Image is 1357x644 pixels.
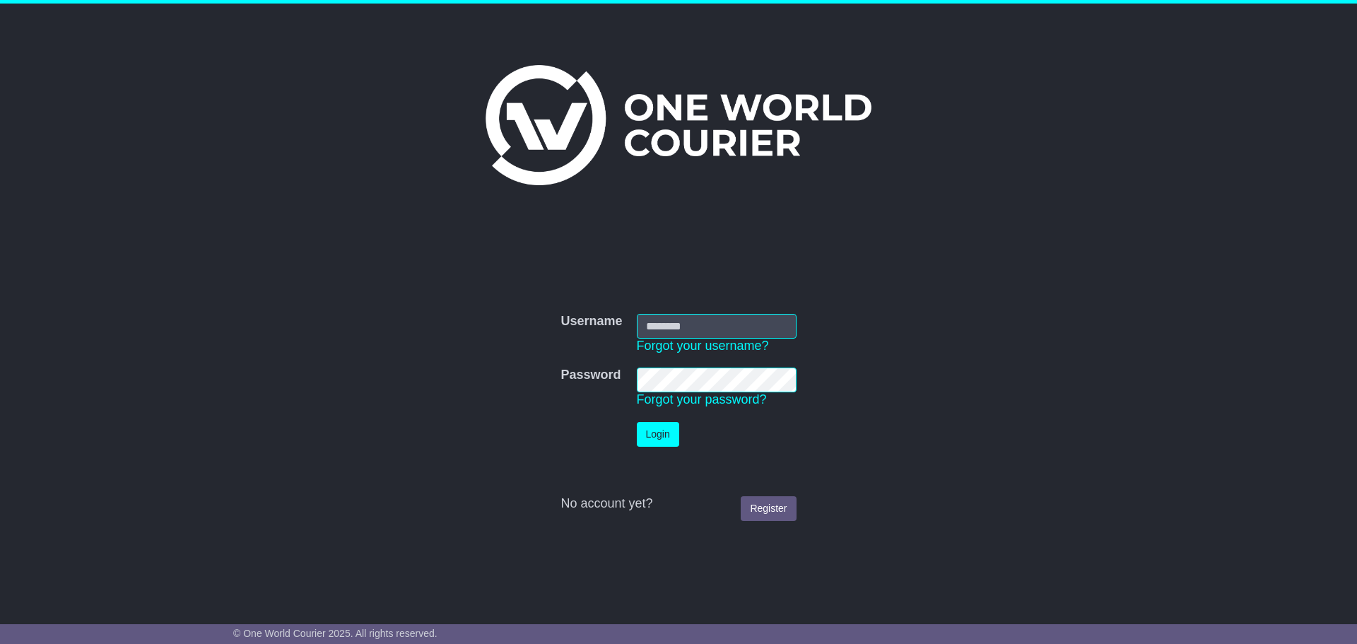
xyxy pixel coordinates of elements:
a: Forgot your username? [637,339,769,353]
a: Forgot your password? [637,392,767,406]
a: Register [741,496,796,521]
label: Username [560,314,622,329]
img: One World [486,65,871,185]
label: Password [560,368,621,383]
button: Login [637,422,679,447]
span: © One World Courier 2025. All rights reserved. [233,628,437,639]
div: No account yet? [560,496,796,512]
